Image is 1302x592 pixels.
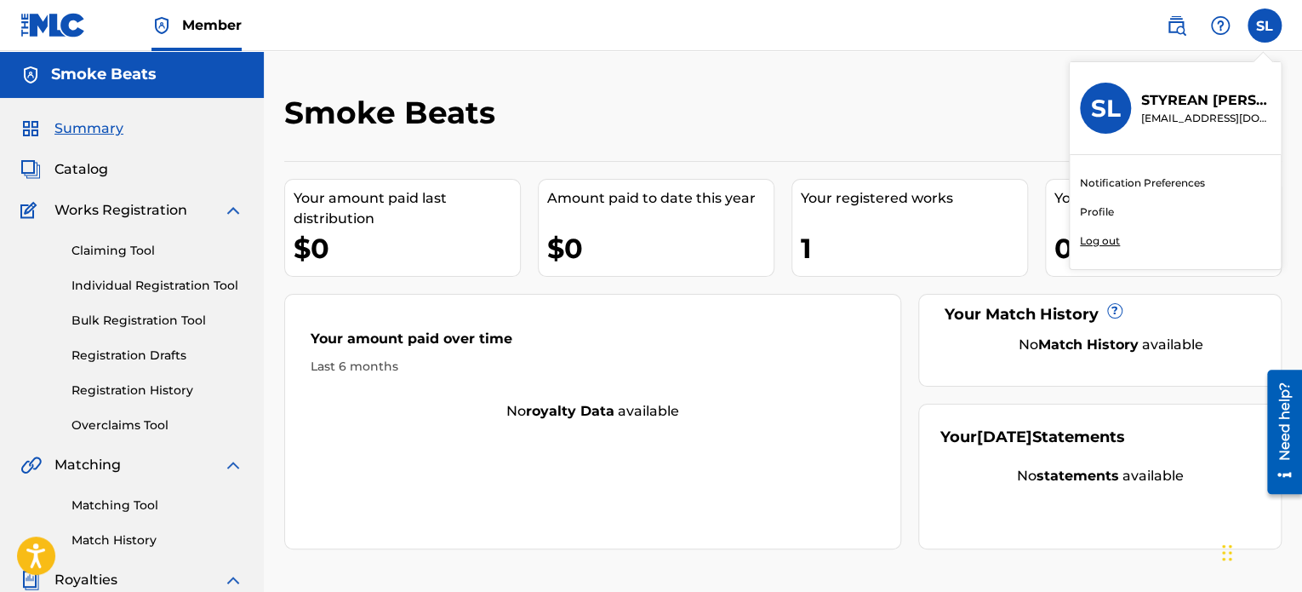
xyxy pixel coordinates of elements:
[51,65,157,84] h5: Smoke Beats
[294,188,520,229] div: Your amount paid last distribution
[54,159,108,180] span: Catalog
[71,242,243,260] a: Claiming Tool
[1166,15,1186,36] img: search
[1080,175,1205,191] a: Notification Preferences
[311,329,875,358] div: Your amount paid over time
[20,455,42,475] img: Matching
[223,570,243,590] img: expand
[940,426,1125,449] div: Your Statements
[151,15,172,36] img: Top Rightsholder
[294,229,520,267] div: $0
[20,159,41,180] img: Catalog
[1054,188,1281,209] div: Your pending works
[1222,527,1232,578] div: Drag
[223,455,243,475] img: expand
[71,382,243,399] a: Registration History
[285,401,900,422] div: No available
[801,188,1027,209] div: Your registered works
[801,229,1027,267] div: 1
[526,403,614,419] strong: royalty data
[20,118,41,139] img: Summary
[54,455,121,475] span: Matching
[1108,304,1122,318] span: ?
[977,428,1032,446] span: [DATE]
[1054,229,1281,267] div: 0
[20,13,86,37] img: MLC Logo
[1210,15,1231,36] img: help
[547,188,774,209] div: Amount paid to date this year
[223,200,243,221] img: expand
[71,277,243,295] a: Individual Registration Tool
[54,570,117,590] span: Royalties
[1254,364,1302,501] iframe: Resource Center
[962,335,1259,355] div: No available
[1036,468,1119,484] strong: statements
[1248,9,1282,43] div: User Menu
[71,347,243,365] a: Registration Drafts
[1141,111,1271,126] p: smokebeatss@gmail.com
[20,118,123,139] a: SummarySummary
[284,94,504,132] h2: Smoke Beats
[1141,90,1271,111] p: STYREAN LEE
[1217,510,1302,592] iframe: Chat Widget
[20,65,41,85] img: Accounts
[940,303,1259,326] div: Your Match History
[71,497,243,514] a: Matching Tool
[1080,233,1120,249] p: Log out
[311,358,875,376] div: Last 6 months
[547,229,774,267] div: $0
[20,200,43,221] img: Works Registration
[1038,336,1139,353] strong: Match History
[1091,94,1121,124] h3: SL
[20,570,41,590] img: Royalties
[71,417,243,434] a: Overclaims Tool
[182,15,242,35] span: Member
[1203,9,1237,43] div: Help
[71,532,243,549] a: Match History
[20,159,108,180] a: CatalogCatalog
[1159,9,1193,43] a: Public Search
[1080,204,1114,220] a: Profile
[54,200,187,221] span: Works Registration
[940,466,1259,486] div: No available
[54,118,123,139] span: Summary
[71,312,243,330] a: Bulk Registration Tool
